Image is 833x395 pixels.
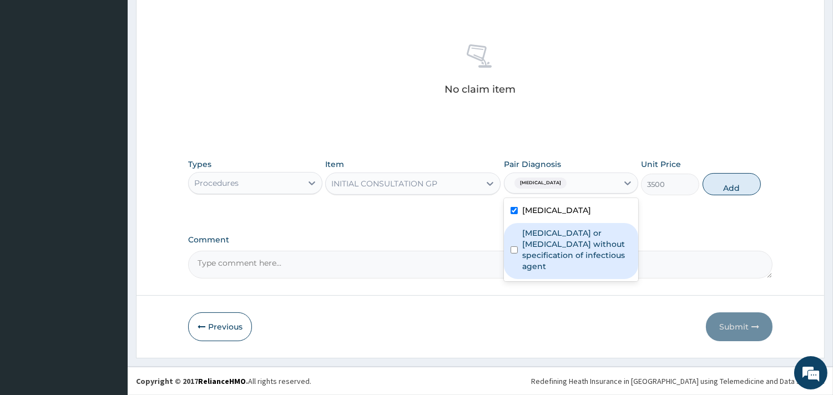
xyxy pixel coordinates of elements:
[182,6,209,32] div: Minimize live chat window
[641,159,681,170] label: Unit Price
[198,376,246,386] a: RelianceHMO
[522,227,632,272] label: [MEDICAL_DATA] or [MEDICAL_DATA] without specification of infectious agent
[6,271,211,310] textarea: Type your message and hit 'Enter'
[706,312,773,341] button: Submit
[136,376,248,386] strong: Copyright © 2017 .
[703,173,761,195] button: Add
[64,124,153,236] span: We're online!
[522,205,591,216] label: [MEDICAL_DATA]
[194,178,239,189] div: Procedures
[188,312,252,341] button: Previous
[325,159,344,170] label: Item
[21,55,45,83] img: d_794563401_company_1708531726252_794563401
[531,376,825,387] div: Redefining Heath Insurance in [GEOGRAPHIC_DATA] using Telemedicine and Data Science!
[188,235,773,245] label: Comment
[58,62,186,77] div: Chat with us now
[504,159,561,170] label: Pair Diagnosis
[445,84,516,95] p: No claim item
[514,178,567,189] span: [MEDICAL_DATA]
[331,178,437,189] div: INITIAL CONSULTATION GP
[188,160,211,169] label: Types
[128,367,833,395] footer: All rights reserved.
